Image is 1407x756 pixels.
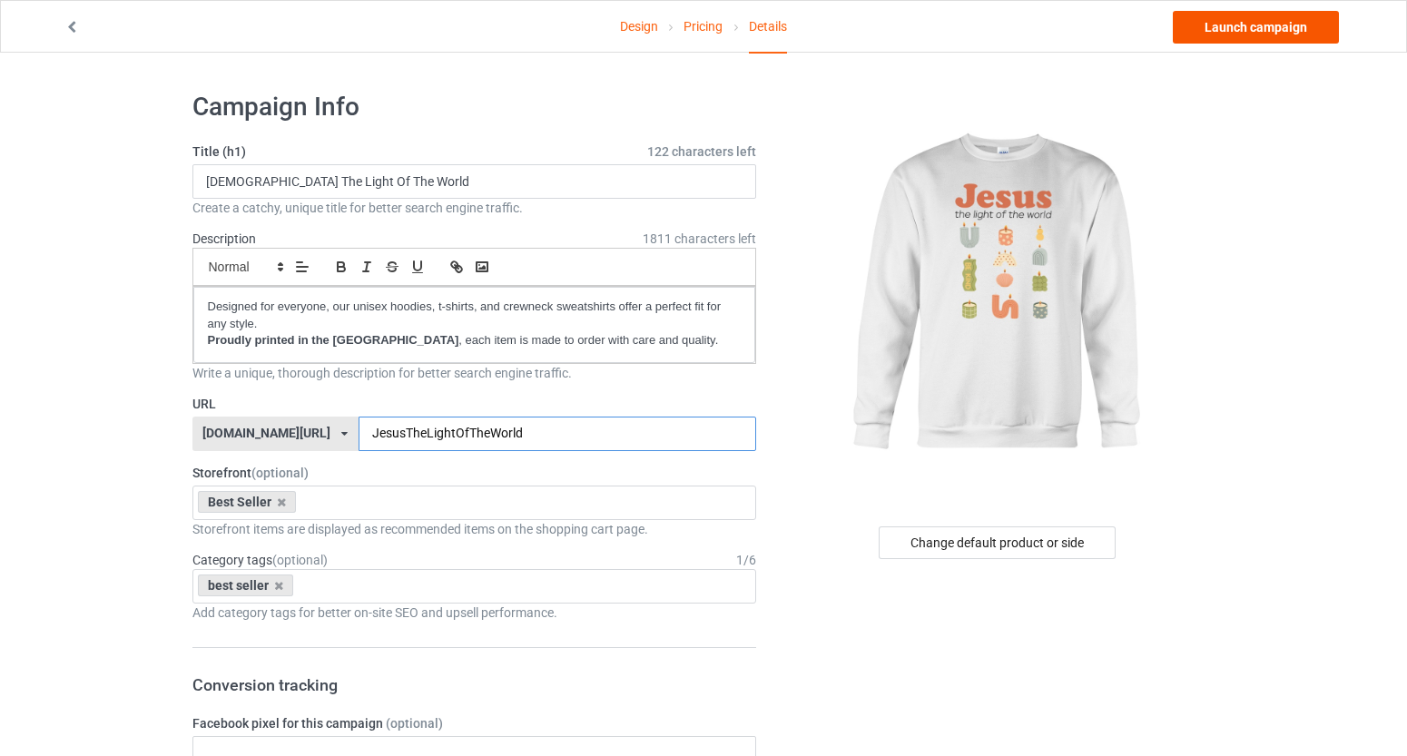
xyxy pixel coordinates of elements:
div: [DOMAIN_NAME][URL] [202,427,330,439]
label: Category tags [192,551,328,569]
div: Write a unique, thorough description for better search engine traffic. [192,364,757,382]
label: Facebook pixel for this campaign [192,714,757,732]
div: Create a catchy, unique title for better search engine traffic. [192,199,757,217]
span: (optional) [251,466,309,480]
p: Designed for everyone, our unisex hoodies, t-shirts, and crewneck sweatshirts offer a perfect fit... [208,299,742,332]
span: (optional) [272,553,328,567]
strong: Proudly printed in the [GEOGRAPHIC_DATA] [208,333,459,347]
label: URL [192,395,757,413]
a: Pricing [684,1,723,52]
div: Details [749,1,787,54]
div: Storefront items are displayed as recommended items on the shopping cart page. [192,520,757,538]
label: Description [192,231,256,246]
span: 122 characters left [647,142,756,161]
h3: Conversion tracking [192,674,757,695]
label: Storefront [192,464,757,482]
a: Launch campaign [1173,11,1339,44]
span: (optional) [386,716,443,731]
label: Title (h1) [192,142,757,161]
p: , each item is made to order with care and quality. [208,332,742,349]
h1: Campaign Info [192,91,757,123]
div: Best Seller [198,491,297,513]
div: Add category tags for better on-site SEO and upsell performance. [192,604,757,622]
span: 1811 characters left [643,230,756,248]
div: 1 / 6 [736,551,756,569]
div: best seller [198,574,294,596]
a: Design [620,1,658,52]
div: Change default product or side [879,526,1116,559]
